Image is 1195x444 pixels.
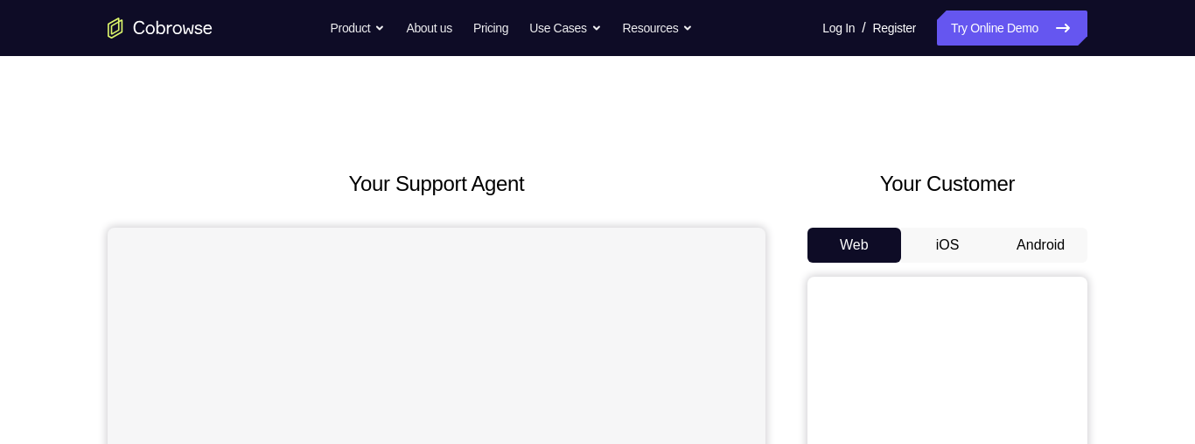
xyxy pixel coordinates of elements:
[873,11,916,46] a: Register
[822,11,855,46] a: Log In
[473,11,508,46] a: Pricing
[406,11,451,46] a: About us
[529,11,601,46] button: Use Cases
[108,168,765,200] h2: Your Support Agent
[807,168,1087,200] h2: Your Customer
[937,11,1087,46] a: Try Online Demo
[331,11,386,46] button: Product
[994,228,1087,263] button: Android
[623,11,694,46] button: Resources
[807,228,901,263] button: Web
[108,18,213,39] a: Go to the home page
[901,228,995,263] button: iOS
[862,18,865,39] span: /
